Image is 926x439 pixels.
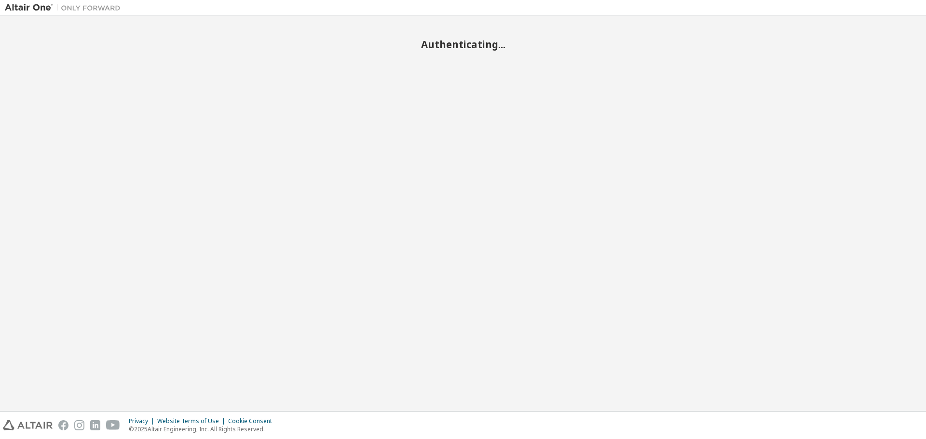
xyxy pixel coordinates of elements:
img: youtube.svg [106,420,120,430]
img: facebook.svg [58,420,68,430]
h2: Authenticating... [5,38,921,51]
div: Cookie Consent [228,417,278,425]
img: linkedin.svg [90,420,100,430]
img: altair_logo.svg [3,420,53,430]
div: Website Terms of Use [157,417,228,425]
img: Altair One [5,3,125,13]
div: Privacy [129,417,157,425]
img: instagram.svg [74,420,84,430]
p: © 2025 Altair Engineering, Inc. All Rights Reserved. [129,425,278,433]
